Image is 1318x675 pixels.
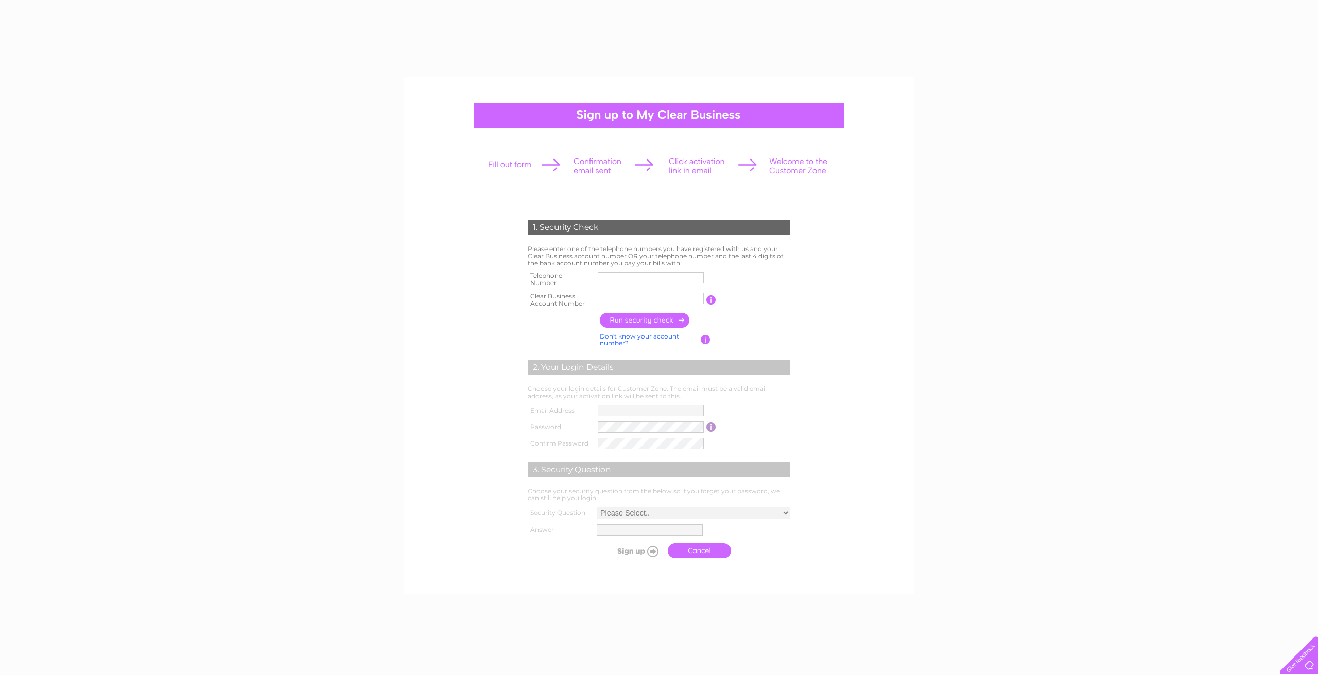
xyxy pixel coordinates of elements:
[525,522,594,538] th: Answer
[525,243,793,269] td: Please enter one of the telephone numbers you have registered with us and your Clear Business acc...
[528,360,790,375] div: 2. Your Login Details
[668,543,731,558] a: Cancel
[706,295,716,305] input: Information
[599,544,663,558] input: Submit
[525,504,594,522] th: Security Question
[600,332,679,347] a: Don't know your account number?
[525,402,595,419] th: Email Address
[525,485,793,505] td: Choose your security question from the below so if you forget your password, we can still help yo...
[528,220,790,235] div: 1. Security Check
[525,269,595,290] th: Telephone Number
[525,290,595,310] th: Clear Business Account Number
[701,335,710,344] input: Information
[525,435,595,452] th: Confirm Password
[525,383,793,402] td: Choose your login details for Customer Zone. The email must be a valid email address, as your act...
[525,419,595,435] th: Password
[706,422,716,432] input: Information
[528,462,790,477] div: 3. Security Question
